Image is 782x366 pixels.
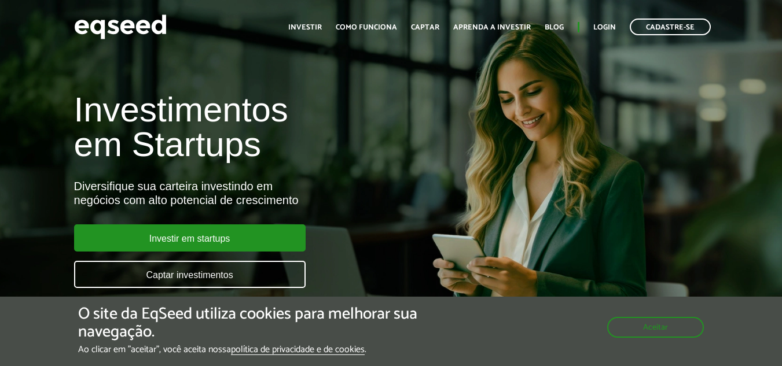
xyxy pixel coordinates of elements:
button: Aceitar [607,317,704,338]
a: Login [593,24,616,31]
a: Blog [545,24,564,31]
img: EqSeed [74,12,167,42]
h1: Investimentos em Startups [74,93,448,162]
a: política de privacidade e de cookies [231,345,365,355]
a: Captar investimentos [74,261,306,288]
h5: O site da EqSeed utiliza cookies para melhorar sua navegação. [78,305,453,341]
a: Investir [288,24,322,31]
a: Aprenda a investir [453,24,531,31]
a: Investir em startups [74,224,306,252]
div: Diversifique sua carteira investindo em negócios com alto potencial de crescimento [74,179,448,207]
p: Ao clicar em "aceitar", você aceita nossa . [78,344,453,355]
a: Como funciona [336,24,397,31]
a: Captar [411,24,439,31]
a: Cadastre-se [630,19,711,35]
